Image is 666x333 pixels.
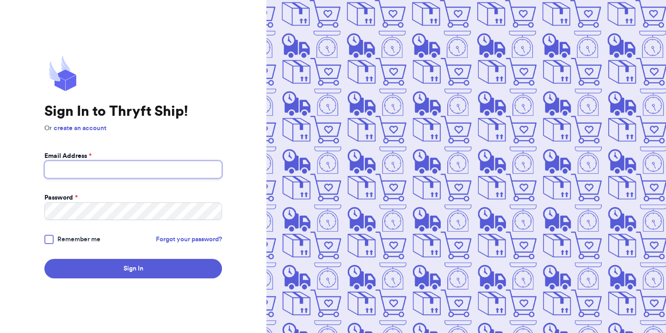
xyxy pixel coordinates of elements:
h1: Sign In to Thryft Ship! [44,103,222,120]
label: Password [44,193,78,202]
span: Remember me [57,235,100,244]
label: Email Address [44,151,92,161]
a: Forgot your password? [156,235,222,244]
a: create an account [54,125,106,132]
p: Or [44,124,222,133]
button: Sign In [44,259,222,278]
